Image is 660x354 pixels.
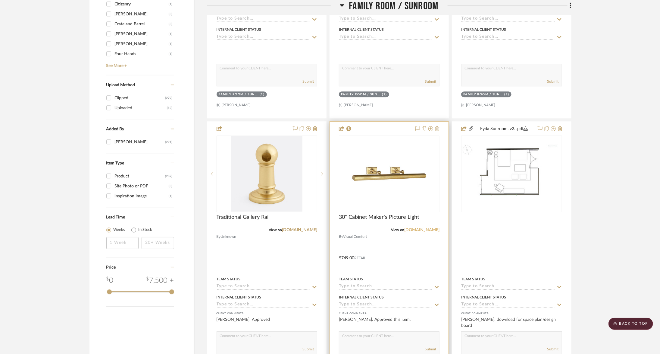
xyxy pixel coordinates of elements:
[146,275,174,286] div: 7,500 +
[217,302,310,308] input: Type to Search…
[115,93,165,103] div: Clipped
[461,295,506,300] div: Internal Client Status
[462,144,561,204] img: null
[169,191,173,201] div: (1)
[115,29,169,39] div: [PERSON_NAME]
[165,137,173,147] div: (291)
[115,19,169,29] div: Crate and Barrel
[339,16,432,22] input: Type to Search…
[217,234,221,240] span: By
[461,27,506,32] div: Internal Client Status
[339,317,439,329] div: [PERSON_NAME]: Approved this item.
[339,27,384,32] div: Internal Client Status
[169,181,173,191] div: (3)
[339,284,432,290] input: Type to Search…
[167,103,173,113] div: (12)
[115,39,169,49] div: [PERSON_NAME]
[169,29,173,39] div: (1)
[165,171,173,181] div: (287)
[217,317,317,329] div: [PERSON_NAME]: Approved
[106,275,114,286] div: 0
[461,317,562,329] div: [PERSON_NAME]: download for space plan/design board
[339,214,419,221] span: 30" Cabinet Maker's Picture Light
[106,83,135,87] span: Upload Method
[106,265,116,269] span: Price
[608,318,653,330] scroll-to-top-button: BACK TO TOP
[115,9,169,19] div: [PERSON_NAME]
[105,59,174,69] a: See More +
[221,234,236,240] span: Unknown
[547,346,559,352] button: Submit
[169,49,173,59] div: (1)
[382,92,387,97] div: (2)
[106,237,139,249] input: 1 Week
[474,125,534,132] button: Fyda Sunroom. v2. .pdf
[461,276,485,282] div: Team Status
[115,137,165,147] div: [PERSON_NAME]
[115,49,169,59] div: Four Hands
[339,276,363,282] div: Team Status
[115,191,169,201] div: Inspiration Image
[217,34,310,40] input: Type to Search…
[425,79,436,84] button: Submit
[217,214,270,221] span: Traditional Gallery Rail
[461,302,555,308] input: Type to Search…
[352,136,427,212] img: 30" Cabinet Maker's Picture Light
[461,16,555,22] input: Type to Search…
[165,93,173,103] div: (279)
[231,136,302,212] img: Traditional Gallery Rail
[106,215,125,219] span: Lead Time
[404,228,439,232] a: [DOMAIN_NAME]
[461,284,555,290] input: Type to Search…
[302,79,314,84] button: Submit
[505,92,510,97] div: (2)
[391,228,404,232] span: View on
[217,27,261,32] div: Internal Client Status
[217,276,241,282] div: Team Status
[461,34,555,40] input: Type to Search…
[114,227,125,233] label: Weeks
[282,228,317,232] a: [DOMAIN_NAME]
[115,171,165,181] div: Product
[339,34,432,40] input: Type to Search…
[217,295,261,300] div: Internal Client Status
[425,346,436,352] button: Submit
[463,92,503,97] div: Family Room / Sunroom
[106,127,124,131] span: Added By
[302,346,314,352] button: Submit
[341,92,381,97] div: Family Room / Sunroom
[142,237,174,249] input: 20+ Weeks
[115,103,167,113] div: Uploaded
[339,302,432,308] input: Type to Search…
[269,228,282,232] span: View on
[106,161,124,165] span: Item Type
[217,16,310,22] input: Type to Search…
[115,181,169,191] div: Site Photo or PDF
[169,39,173,49] div: (1)
[217,284,310,290] input: Type to Search…
[169,19,173,29] div: (3)
[339,295,384,300] div: Internal Client Status
[343,234,367,240] span: Visual Comfort
[139,227,152,233] label: In Stock
[260,92,265,97] div: (1)
[169,9,173,19] div: (3)
[547,79,559,84] button: Submit
[339,234,343,240] span: By
[219,92,258,97] div: Family Room / Sunroom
